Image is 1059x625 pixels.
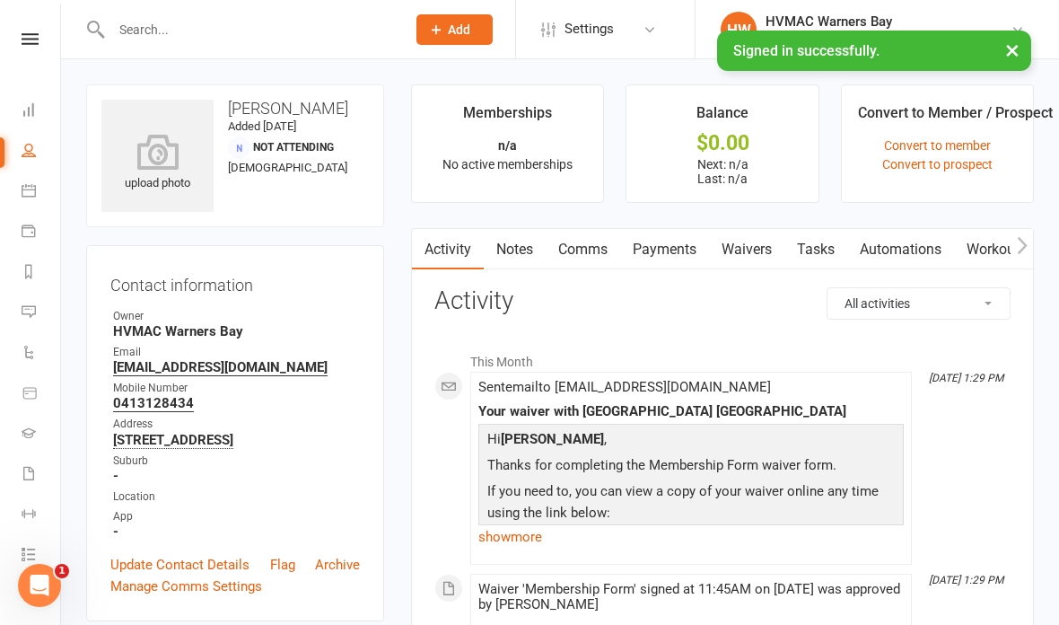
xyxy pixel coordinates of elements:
div: HW [721,12,757,48]
i: [DATE] 1:29 PM [929,372,1003,384]
button: Add [416,14,493,45]
div: $0.00 [643,134,801,153]
a: Calendar [22,172,62,213]
a: Waivers [709,229,784,270]
a: Convert to member [884,138,991,153]
span: Signed in successfully. [733,42,880,59]
span: 1 [55,564,69,578]
strong: - [113,468,360,484]
time: Added [DATE] [228,119,296,133]
div: Owner [113,308,360,325]
a: Payments [620,229,709,270]
a: Automations [847,229,954,270]
div: Convert to Member / Prospect [858,101,1053,134]
div: Memberships [463,101,552,134]
span: Add [448,22,470,37]
span: No active memberships [442,157,573,172]
strong: HVMAC Warners Bay [113,323,360,339]
a: People [22,132,62,172]
a: Payments [22,213,62,253]
a: Update Contact Details [110,554,249,576]
button: × [996,31,1028,69]
div: HVMAC Warners Bay [766,13,1011,30]
a: Activity [412,229,484,270]
h3: Activity [434,287,1011,315]
p: Thanks for completing the Membership Form waiver form. [483,454,899,480]
span: Settings [565,9,614,49]
a: Manage Comms Settings [110,576,262,597]
p: If you need to, you can view a copy of your waiver online any time using the link below: [483,480,899,528]
a: Reports [22,253,62,294]
i: [DATE] 1:29 PM [929,574,1003,586]
a: Flag [270,554,295,576]
a: Product Sales [22,374,62,415]
li: This Month [434,343,1011,372]
div: Waiver 'Membership Form' signed at 11:45AM on [DATE] was approved by [PERSON_NAME] [478,582,904,612]
div: Mobile Number [113,380,360,397]
div: Address [113,416,360,433]
div: Email [113,344,360,361]
div: Balance [696,101,748,134]
a: Dashboard [22,92,62,132]
a: Notes [484,229,546,270]
span: Sent email to [EMAIL_ADDRESS][DOMAIN_NAME] [478,379,771,395]
h3: Contact information [110,269,360,295]
a: show more [478,524,904,550]
div: upload photo [101,134,214,193]
div: Suburb [113,453,360,470]
input: Search... [106,17,393,42]
div: App [113,508,360,525]
div: [GEOGRAPHIC_DATA] [GEOGRAPHIC_DATA] [766,30,1011,46]
strong: [PERSON_NAME] [501,431,604,447]
span: [DEMOGRAPHIC_DATA] [228,161,347,174]
a: Archive [315,554,360,576]
div: Your waiver with [GEOGRAPHIC_DATA] [GEOGRAPHIC_DATA] [478,404,904,419]
strong: n/a [498,138,517,153]
h3: [PERSON_NAME] [101,100,369,118]
a: Convert to prospect [882,157,993,172]
a: Tasks [784,229,847,270]
iframe: Intercom live chat [18,564,61,607]
div: Location [113,489,360,506]
span: Not Attending [253,141,334,154]
p: Next: n/a Last: n/a [643,157,801,186]
a: Comms [546,229,620,270]
p: Hi , [483,428,899,454]
strong: - [113,524,360,540]
a: Workouts [954,229,1039,270]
